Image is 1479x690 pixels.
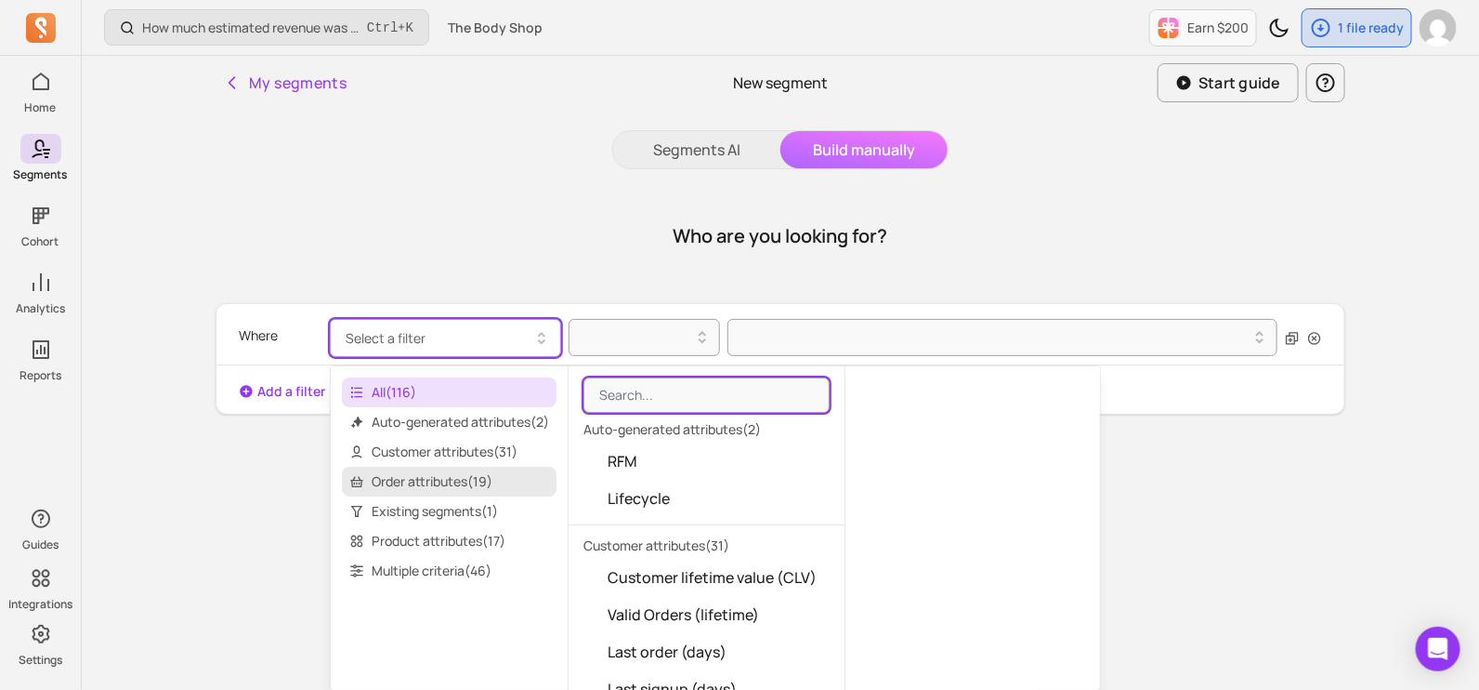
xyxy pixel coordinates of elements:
[342,526,556,556] span: Product attributes ( 17 )
[1261,9,1298,46] button: Toggle dark mode
[608,604,759,626] span: Valid Orders (lifetime)
[142,19,360,37] p: How much estimated revenue was generated from a campaign?
[330,319,561,357] button: Select a filter
[780,131,948,168] button: Build manually
[1158,63,1299,102] button: Start guide
[569,533,844,559] p: Customer attributes ( 31 )
[406,20,413,35] kbd: K
[8,597,72,612] p: Integrations
[569,443,844,480] button: RFM
[613,131,780,168] button: Segments AI
[569,417,844,443] p: Auto-generated attributes ( 2 )
[569,633,844,670] button: Last order (days)
[583,378,830,413] input: Search...
[608,450,637,472] span: RFM
[239,319,278,352] p: Where
[1338,19,1404,37] p: 1 file ready
[19,653,62,668] p: Settings
[367,19,399,37] kbd: Ctrl
[342,497,556,526] span: Existing segments ( 1 )
[239,382,325,401] button: Add a filter
[342,437,556,467] span: Customer attributes ( 31 )
[22,537,59,552] p: Guides
[367,18,413,37] span: +
[16,301,65,316] p: Analytics
[608,487,670,510] span: Lifecycle
[20,500,61,556] button: Guides
[22,234,59,249] p: Cohort
[25,100,57,115] p: Home
[216,64,354,101] button: My segments
[1416,627,1460,671] div: Open Intercom Messenger
[1420,9,1457,46] img: avatar
[14,167,68,182] p: Segments
[1302,8,1412,47] button: 1 file ready
[608,566,817,589] span: Customer lifetime value (CLV)
[733,72,828,94] p: New segment
[448,19,543,37] span: The Body Shop
[342,467,556,497] span: Order attributes ( 19 )
[569,596,844,633] button: Valid Orders (lifetime)
[342,378,556,407] span: All ( 116 )
[569,559,844,596] button: Customer lifetime value (CLV)
[608,641,726,663] span: Last order (days)
[569,480,844,517] button: Lifecycle
[1198,72,1281,94] p: Start guide
[437,11,554,45] button: The Body Shop
[104,9,429,46] button: How much estimated revenue was generated from a campaign?Ctrl+K
[342,407,556,437] span: Auto-generated attributes ( 2 )
[346,329,425,347] span: Select a filter
[342,556,556,586] span: Multiple criteria ( 46 )
[1187,19,1249,37] p: Earn $200
[674,223,888,249] h1: Who are you looking for?
[1149,9,1257,46] button: Earn $200
[20,368,61,383] p: Reports
[216,539,1345,562] p: Got questions?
